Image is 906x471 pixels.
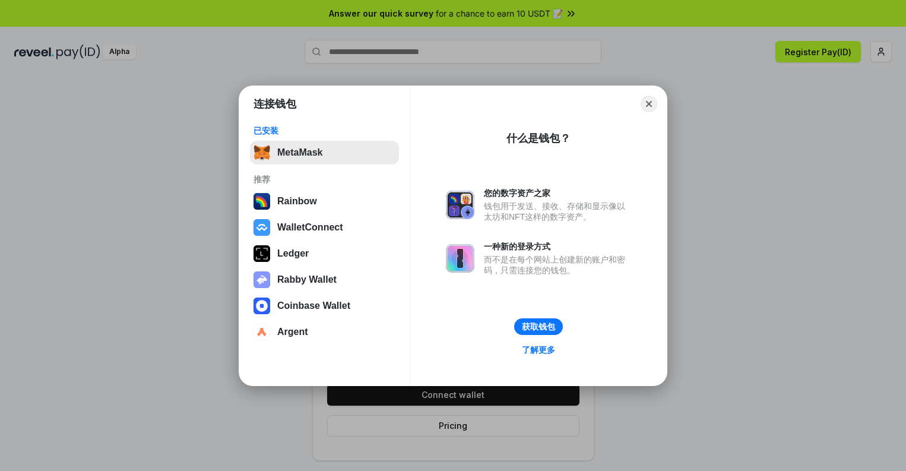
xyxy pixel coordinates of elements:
button: Ledger [250,242,399,265]
div: 您的数字资产之家 [484,188,631,198]
div: 钱包用于发送、接收、存储和显示像以太坊和NFT这样的数字资产。 [484,201,631,222]
a: 了解更多 [515,342,562,358]
button: Coinbase Wallet [250,294,399,318]
img: svg+xml,%3Csvg%20width%3D%2228%22%20height%3D%2228%22%20viewBox%3D%220%200%2028%2028%22%20fill%3D... [254,298,270,314]
img: svg+xml,%3Csvg%20width%3D%22120%22%20height%3D%22120%22%20viewBox%3D%220%200%20120%20120%22%20fil... [254,193,270,210]
img: svg+xml,%3Csvg%20xmlns%3D%22http%3A%2F%2Fwww.w3.org%2F2000%2Fsvg%22%20fill%3D%22none%22%20viewBox... [254,271,270,288]
div: Rainbow [277,196,317,207]
div: Coinbase Wallet [277,301,350,311]
button: MetaMask [250,141,399,165]
button: Rainbow [250,189,399,213]
div: Rabby Wallet [277,274,337,285]
div: 已安装 [254,125,395,136]
div: 了解更多 [522,344,555,355]
img: svg+xml,%3Csvg%20xmlns%3D%22http%3A%2F%2Fwww.w3.org%2F2000%2Fsvg%22%20width%3D%2228%22%20height%3... [254,245,270,262]
div: 一种新的登录方式 [484,241,631,252]
img: svg+xml,%3Csvg%20width%3D%2228%22%20height%3D%2228%22%20viewBox%3D%220%200%2028%2028%22%20fill%3D... [254,219,270,236]
img: svg+xml,%3Csvg%20width%3D%2228%22%20height%3D%2228%22%20viewBox%3D%220%200%2028%2028%22%20fill%3D... [254,324,270,340]
button: WalletConnect [250,216,399,239]
img: svg+xml,%3Csvg%20xmlns%3D%22http%3A%2F%2Fwww.w3.org%2F2000%2Fsvg%22%20fill%3D%22none%22%20viewBox... [446,244,474,273]
div: 推荐 [254,174,395,185]
img: svg+xml,%3Csvg%20xmlns%3D%22http%3A%2F%2Fwww.w3.org%2F2000%2Fsvg%22%20fill%3D%22none%22%20viewBox... [446,191,474,219]
div: Ledger [277,248,309,259]
button: Argent [250,320,399,344]
img: svg+xml,%3Csvg%20fill%3D%22none%22%20height%3D%2233%22%20viewBox%3D%220%200%2035%2033%22%20width%... [254,144,270,161]
button: 获取钱包 [514,318,563,335]
div: 获取钱包 [522,321,555,332]
h1: 连接钱包 [254,97,296,111]
div: Argent [277,327,308,337]
div: 而不是在每个网站上创建新的账户和密码，只需连接您的钱包。 [484,254,631,276]
button: Rabby Wallet [250,268,399,292]
div: 什么是钱包？ [506,131,571,146]
button: Close [641,96,657,112]
div: MetaMask [277,147,322,158]
div: WalletConnect [277,222,343,233]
